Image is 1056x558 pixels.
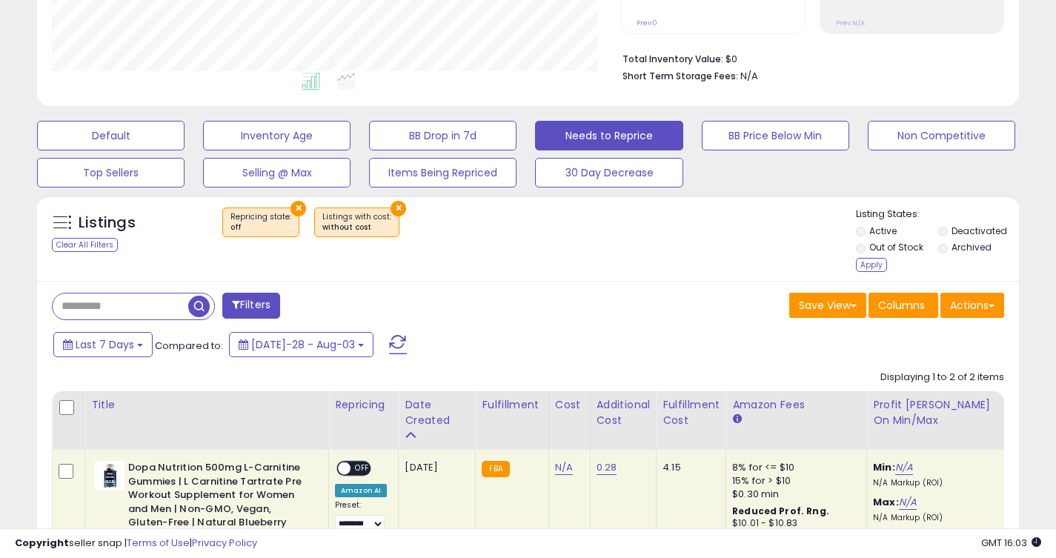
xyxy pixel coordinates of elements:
[732,505,829,517] b: Reduced Prof. Rng.
[369,158,517,187] button: Items Being Repriced
[405,397,469,428] div: Date Created
[335,500,387,534] div: Preset:
[869,293,938,318] button: Columns
[391,201,406,216] button: ×
[15,536,69,550] strong: Copyright
[203,158,351,187] button: Selling @ Max
[535,158,683,187] button: 30 Day Decrease
[335,397,392,413] div: Repricing
[981,536,1041,550] span: 2025-08-12 16:03 GMT
[482,461,509,477] small: FBA
[91,397,322,413] div: Title
[867,391,1008,450] th: The percentage added to the cost of goods (COGS) that forms the calculator for Min & Max prices.
[95,461,124,491] img: 31EsLo5AfsL._SL40_.jpg
[663,461,714,474] div: 4.15
[873,513,996,523] p: N/A Markup (ROI)
[482,397,542,413] div: Fulfillment
[53,332,153,357] button: Last 7 Days
[335,484,387,497] div: Amazon AI
[555,397,584,413] div: Cost
[873,460,895,474] b: Min:
[899,495,917,510] a: N/A
[597,397,651,428] div: Additional Cost
[79,213,136,233] h5: Listings
[856,258,887,272] div: Apply
[878,298,925,313] span: Columns
[52,238,118,252] div: Clear All Filters
[369,121,517,150] button: BB Drop in 7d
[37,121,185,150] button: Default
[203,121,351,150] button: Inventory Age
[740,69,758,83] span: N/A
[597,460,617,475] a: 0.28
[555,460,573,475] a: N/A
[222,293,280,319] button: Filters
[732,413,741,426] small: Amazon Fees.
[535,121,683,150] button: Needs to Reprice
[940,293,1004,318] button: Actions
[128,461,308,547] b: Dopa Nutrition 500mg L-Carnitine Gummies | L Carnitine Tartrate Pre Workout Supplement for Women ...
[622,53,723,65] b: Total Inventory Value:
[732,488,855,501] div: $0.30 min
[637,19,657,27] small: Prev: 0
[622,49,993,67] li: $0
[869,241,923,253] label: Out of Stock
[155,339,223,353] span: Compared to:
[663,397,720,428] div: Fulfillment Cost
[702,121,849,150] button: BB Price Below Min
[622,70,738,82] b: Short Term Storage Fees:
[732,517,855,530] div: $10.01 - $10.83
[732,474,855,488] div: 15% for > $10
[873,397,1001,428] div: Profit [PERSON_NAME] on Min/Max
[952,241,992,253] label: Archived
[789,293,866,318] button: Save View
[873,478,996,488] p: N/A Markup (ROI)
[230,222,291,233] div: off
[856,207,1019,222] p: Listing States:
[836,19,865,27] small: Prev: N/A
[895,460,913,475] a: N/A
[952,225,1007,237] label: Deactivated
[229,332,373,357] button: [DATE]-28 - Aug-03
[351,462,374,475] span: OFF
[732,461,855,474] div: 8% for <= $10
[322,211,391,233] span: Listings with cost :
[869,225,897,237] label: Active
[37,158,185,187] button: Top Sellers
[192,536,257,550] a: Privacy Policy
[322,222,391,233] div: without cost
[251,337,355,352] span: [DATE]-28 - Aug-03
[732,397,860,413] div: Amazon Fees
[873,495,899,509] b: Max:
[127,536,190,550] a: Terms of Use
[76,337,134,352] span: Last 7 Days
[880,371,1004,385] div: Displaying 1 to 2 of 2 items
[868,121,1015,150] button: Non Competitive
[15,537,257,551] div: seller snap | |
[230,211,291,233] span: Repricing state :
[290,201,306,216] button: ×
[405,461,464,474] div: [DATE]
